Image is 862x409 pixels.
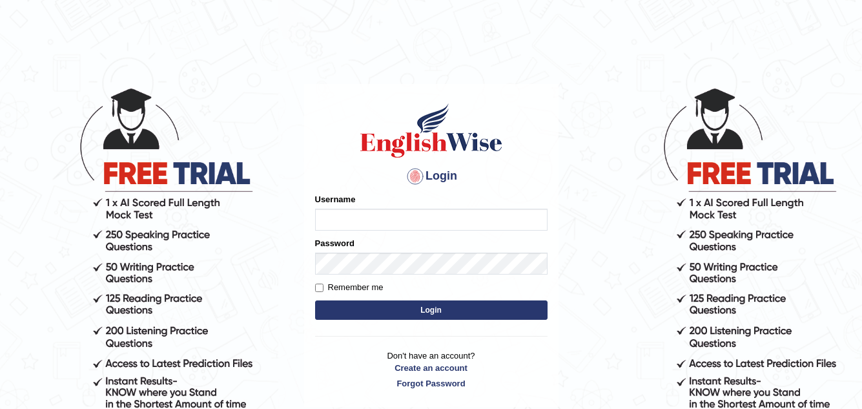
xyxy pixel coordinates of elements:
[315,377,548,390] a: Forgot Password
[315,193,356,205] label: Username
[315,300,548,320] button: Login
[315,237,354,249] label: Password
[315,281,384,294] label: Remember me
[315,350,548,390] p: Don't have an account?
[315,362,548,374] a: Create an account
[315,284,323,292] input: Remember me
[358,101,505,160] img: Logo of English Wise sign in for intelligent practice with AI
[315,166,548,187] h4: Login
